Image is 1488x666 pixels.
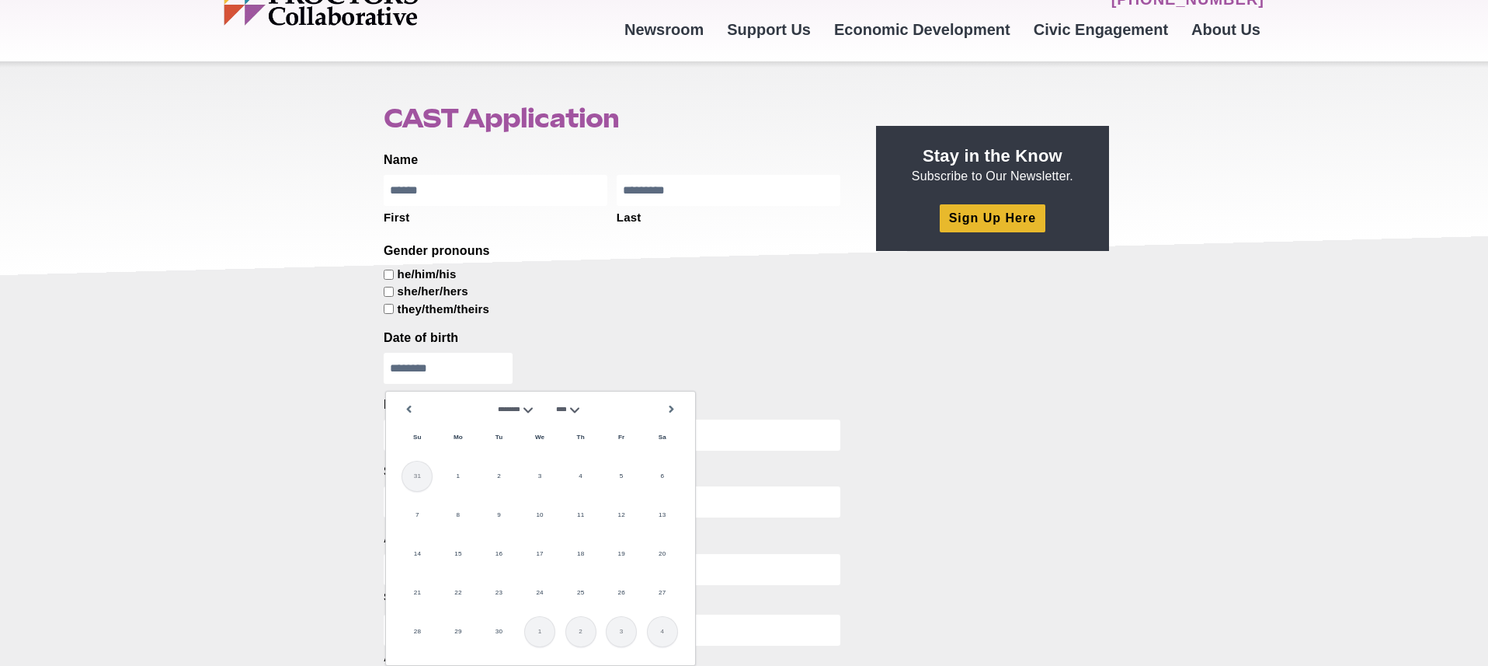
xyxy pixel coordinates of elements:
[660,398,683,421] a: Next
[398,302,489,318] label: they/them/theirs
[940,204,1045,232] a: Sign Up Here
[565,422,596,453] span: Thursday
[556,406,584,413] select: Select year
[565,539,596,570] a: 18
[647,539,678,570] a: 20
[606,577,637,608] a: 26
[384,242,490,260] legend: Gender pronouns
[443,422,474,453] span: Monday
[606,422,637,453] span: Friday
[402,500,433,531] a: 7
[484,577,515,608] a: 23
[443,461,474,492] a: 1
[484,461,515,492] a: 2
[565,577,596,608] a: 25
[715,9,822,51] a: Support Us
[384,206,607,226] label: First
[484,422,515,453] span: Tuesday
[647,461,678,492] a: 6
[402,422,433,453] span: Sunday
[524,577,555,608] a: 24
[617,206,840,226] label: Last
[384,330,458,347] label: Date of birth
[402,577,433,608] a: 21
[443,577,474,608] a: 22
[647,577,678,608] a: 27
[822,9,1022,51] a: Economic Development
[565,500,596,531] a: 11
[384,103,840,133] h1: CAST Application
[895,145,1090,185] p: Subscribe to Our Newsletter.
[565,616,596,647] span: 2
[398,398,421,421] a: Prev
[498,406,537,413] select: Select month
[443,500,474,531] a: 8
[1180,9,1272,51] a: About Us
[524,461,555,492] a: 3
[524,500,555,531] a: 10
[606,539,637,570] a: 19
[565,461,596,492] a: 4
[384,396,607,413] label: High school graduation year
[384,646,840,666] label: Address Line 2
[384,463,478,480] label: School
[647,500,678,531] a: 13
[384,152,418,169] legend: Name
[524,422,555,453] span: Wednesday
[613,9,715,51] a: Newsroom
[647,422,678,453] span: Saturday
[384,585,840,605] label: Street Address
[606,500,637,531] a: 12
[606,461,637,492] a: 5
[1022,9,1180,51] a: Civic Engagement
[484,539,515,570] a: 16
[484,616,515,647] a: 30
[402,539,433,570] a: 14
[402,461,433,492] span: 31
[606,616,637,647] span: 3
[402,616,433,647] a: 28
[647,616,678,647] span: 4
[484,500,515,531] a: 9
[398,267,457,283] label: he/him/his
[443,539,474,570] a: 15
[398,284,468,300] label: she/her/hers
[443,616,474,647] a: 29
[524,539,555,570] a: 17
[384,530,485,547] legend: Address
[524,616,555,647] span: 1
[923,146,1062,166] strong: Stay in the Know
